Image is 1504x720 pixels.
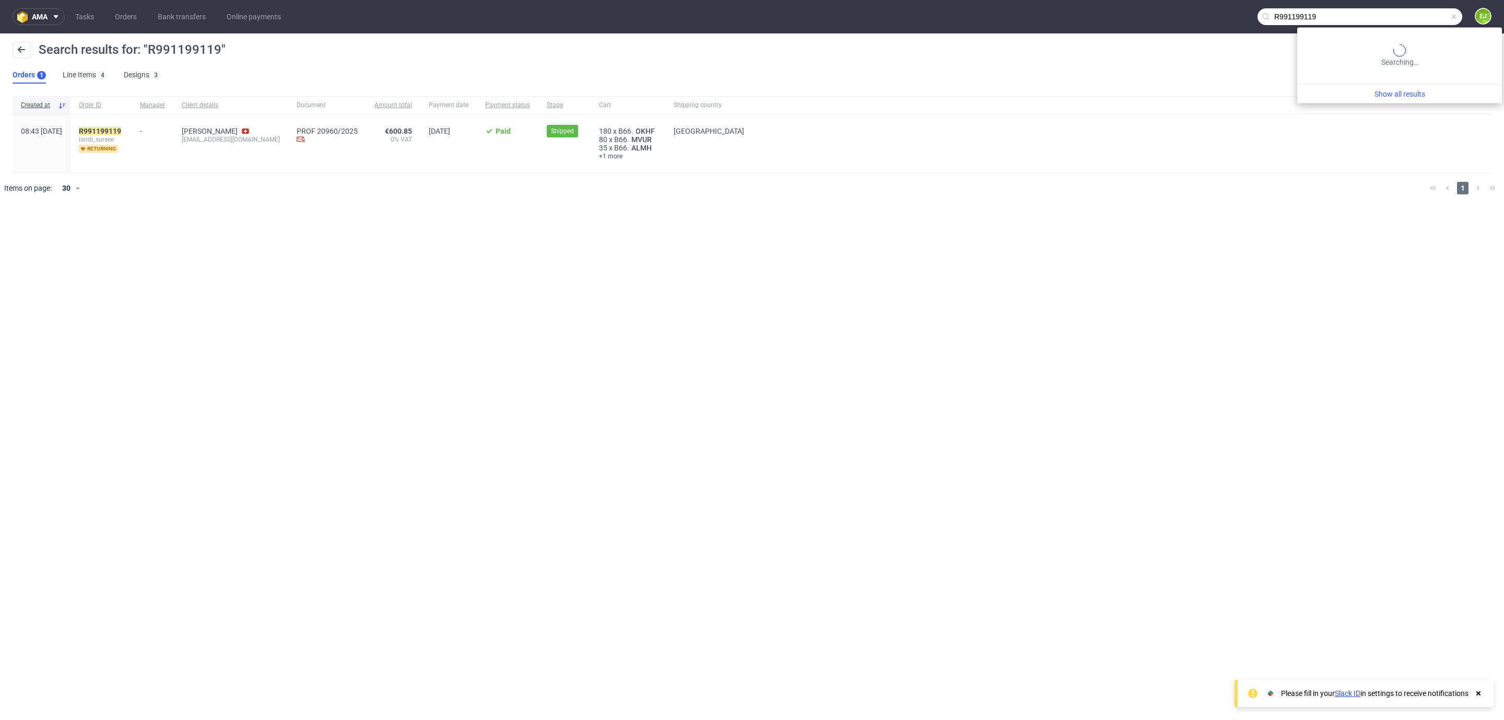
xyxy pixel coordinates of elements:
[182,127,238,135] a: [PERSON_NAME]
[496,127,511,135] span: Paid
[140,123,165,135] div: -
[101,72,104,79] div: 4
[614,144,629,152] span: B66.
[79,135,123,144] span: landi_sursee
[182,101,280,110] span: Client details
[1281,688,1468,699] div: Please fill in your in settings to receive notifications
[21,127,62,135] span: 08:43 [DATE]
[599,144,607,152] span: 35
[56,181,75,195] div: 30
[674,127,744,135] span: [GEOGRAPHIC_DATA]
[79,145,118,153] span: returning
[599,101,657,110] span: Cart
[220,8,287,25] a: Online payments
[599,135,607,144] span: 80
[1476,9,1490,24] figcaption: EJ
[1335,689,1360,698] a: Slack ID
[374,135,412,144] span: 0% VAT
[140,101,165,110] span: Manager
[79,101,123,110] span: Order ID
[429,101,468,110] span: Payment date
[385,127,412,135] span: €600.85
[1265,688,1276,699] img: Slack
[32,13,48,20] span: ama
[599,127,612,135] span: 180
[674,101,744,110] span: Shipping country
[13,67,46,84] a: Orders1
[1457,182,1468,194] span: 1
[1301,44,1498,67] div: Searching…
[297,101,358,110] span: Document
[297,127,358,135] a: PROF 20960/2025
[599,127,657,135] div: x
[614,135,629,144] span: B66.
[599,135,657,144] div: x
[4,183,52,193] span: Items on page:
[40,72,43,79] div: 1
[69,8,100,25] a: Tasks
[154,72,158,79] div: 3
[124,67,160,84] a: Designs3
[374,101,412,110] span: Amount total
[39,42,226,57] span: Search results for: "R991199119"
[63,67,107,84] a: Line Items4
[599,152,657,160] a: +1 more
[629,135,654,144] a: MVUR
[79,127,123,135] a: R991199119
[182,135,280,144] div: [EMAIL_ADDRESS][DOMAIN_NAME]
[21,101,54,110] span: Created at
[17,11,32,23] img: logo
[13,8,65,25] button: ama
[618,127,633,135] span: B66.
[151,8,212,25] a: Bank transfers
[429,127,450,135] span: [DATE]
[633,127,657,135] a: OKHF
[547,101,582,110] span: Stage
[551,126,574,136] span: Shipped
[1301,89,1498,99] a: Show all results
[109,8,143,25] a: Orders
[599,144,657,152] div: x
[629,144,654,152] a: ALMH
[485,101,530,110] span: Payment status
[79,127,121,135] mark: R991199119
